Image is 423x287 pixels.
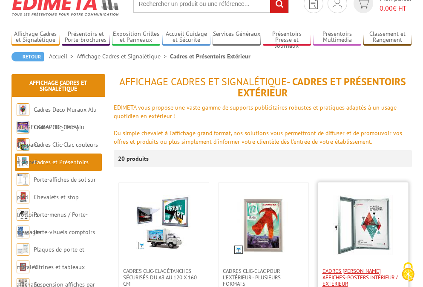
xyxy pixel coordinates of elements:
[114,103,412,120] div: EDIMETA vous propose une vaste gamme de supports publicitaires robustes et pratiques adaptés à un...
[118,150,150,167] p: 20 produits
[170,52,250,61] li: Cadres et Présentoirs Extérieur
[363,30,411,44] a: Classement et Rangement
[397,261,419,283] img: Cookies (fenêtre modale)
[17,106,97,131] a: Cadres Deco Muraux Alu ou [GEOGRAPHIC_DATA]
[333,195,393,255] img: Cadres vitrines affiches-posters intérieur / extérieur
[12,30,60,44] a: Affichage Cadres et Signalétique
[162,30,210,44] a: Accueil Guidage et Sécurité
[17,123,84,148] a: Cadres Clic-Clac Alu Clippant
[114,76,412,99] h1: - Cadres et Présentoirs Extérieur
[17,211,88,236] a: Porte-menus / Porte-messages
[112,30,160,44] a: Exposition Grilles et Panneaux
[136,195,191,251] img: Cadres Clic-Clac étanches sécurisés du A3 au 120 x 160 cm
[119,75,287,88] span: Affichage Cadres et Signalétique
[380,3,412,13] span: € HT
[318,268,408,287] a: Cadres [PERSON_NAME] affiches-posters intérieur / extérieur
[322,268,404,287] span: Cadres [PERSON_NAME] affiches-posters intérieur / extérieur
[119,268,209,287] a: Cadres Clic-Clac étanches sécurisés du A3 au 120 x 160 cm
[17,103,29,116] img: Cadres Deco Muraux Alu ou Bois
[123,268,204,287] span: Cadres Clic-Clac étanches sécurisés du A3 au 120 x 160 cm
[77,52,170,60] a: Affichage Cadres et Signalétique
[17,176,96,201] a: Porte-affiches de sol sur pied
[313,30,361,44] a: Présentoirs Multimédia
[223,268,304,287] span: Cadres Clic-Clac pour l'extérieur - PLUSIEURS FORMATS
[114,129,412,146] div: Du simple chevalet à l'affichage grand format, nos solutions vous permettront de diffuser et de p...
[17,141,98,166] a: Cadres Clic-Clac couleurs à clapet
[233,195,293,255] img: Cadres Clic-Clac pour l'extérieur - PLUSIEURS FORMATS
[263,30,311,44] a: Présentoirs Presse et Journaux
[12,52,44,61] a: Retour
[219,268,308,287] a: Cadres Clic-Clac pour l'extérieur - PLUSIEURS FORMATS
[17,193,79,218] a: Chevalets et stop trottoirs
[17,246,84,271] a: Plaques de porte et murales
[62,30,110,44] a: Présentoirs et Porte-brochures
[393,258,423,287] button: Cookies (fenêtre modale)
[17,243,29,256] img: Plaques de porte et murales
[17,158,89,183] a: Cadres et Présentoirs Extérieur
[380,4,393,12] span: 0,00
[29,79,87,93] a: Affichage Cadres et Signalétique
[213,30,261,44] a: Services Généraux
[34,228,95,236] a: Porte-visuels comptoirs
[49,52,77,60] a: Accueil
